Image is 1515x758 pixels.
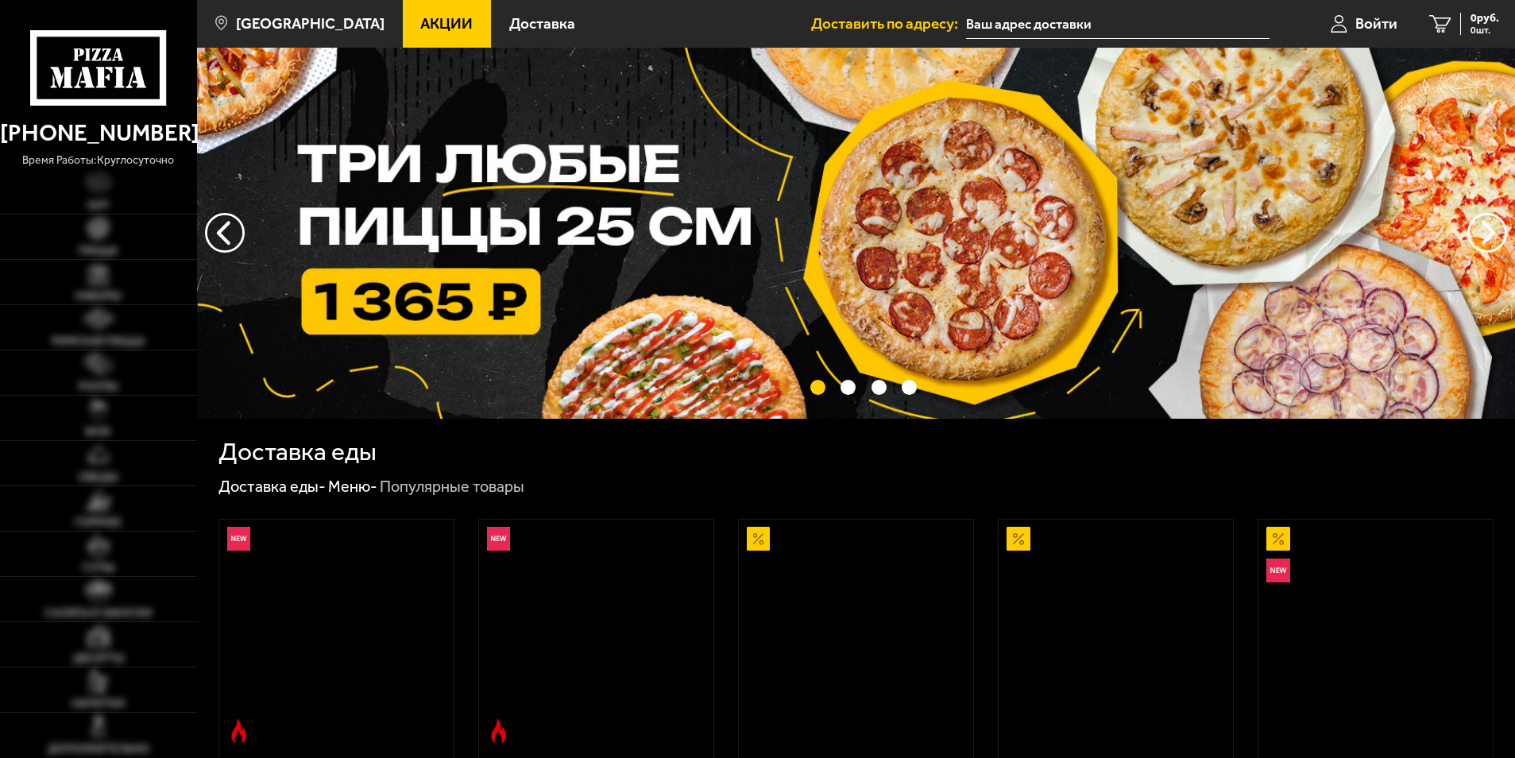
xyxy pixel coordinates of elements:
[509,16,575,31] span: Доставка
[902,380,917,395] button: точки переключения
[52,336,145,347] span: Римская пицца
[1355,16,1397,31] span: Войти
[83,563,114,574] span: Супы
[71,698,125,710] span: Напитки
[1467,213,1507,253] button: предыдущий
[227,527,251,551] img: Новинка
[841,380,856,395] button: точки переключения
[79,246,118,257] span: Пицца
[79,381,118,393] span: Роллы
[487,527,511,551] img: Новинка
[85,427,111,438] span: WOK
[810,380,825,395] button: точки переключения
[227,719,251,743] img: Острое блюдо
[48,744,149,755] span: Дополнительно
[79,472,118,483] span: Обеды
[479,520,713,751] a: НовинкаОстрое блюдоРимская с мясным ассорти
[872,380,887,395] button: точки переключения
[487,719,511,743] img: Острое блюдо
[1471,25,1499,35] span: 0 шт.
[44,608,152,619] span: Салаты и закуски
[811,16,966,31] span: Доставить по адресу:
[219,520,454,751] a: НовинкаОстрое блюдоРимская с креветками
[218,477,326,496] a: Доставка еды-
[73,653,124,664] span: Десерты
[205,213,245,253] button: следующий
[420,16,473,31] span: Акции
[87,200,110,211] span: Хит
[966,10,1269,39] input: Ваш адрес доставки
[1258,520,1493,751] a: АкционныйНовинкаВсё включено
[747,527,771,551] img: Акционный
[999,520,1233,751] a: АкционныйПепперони 25 см (толстое с сыром)
[75,291,121,302] span: Наборы
[1266,527,1290,551] img: Акционный
[380,477,524,497] div: Популярные товары
[328,477,377,496] a: Меню-
[75,517,122,528] span: Горячее
[236,16,385,31] span: [GEOGRAPHIC_DATA]
[1007,527,1030,551] img: Акционный
[1266,559,1290,582] img: Новинка
[1471,13,1499,24] span: 0 руб.
[218,439,377,465] h1: Доставка еды
[739,520,973,751] a: АкционныйАль-Шам 25 см (тонкое тесто)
